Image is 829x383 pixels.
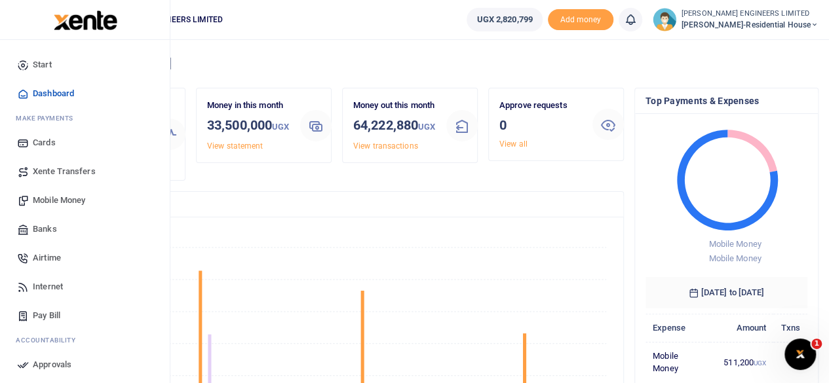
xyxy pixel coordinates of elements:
h3: 33,500,000 [207,115,290,137]
span: Internet [33,280,63,293]
a: Mobile Money [10,186,159,215]
span: Pay Bill [33,309,60,322]
h4: Hello [PERSON_NAME] [50,56,819,71]
a: View transactions [353,141,418,151]
small: UGX [418,122,435,132]
span: ake Payments [22,113,73,123]
a: Xente Transfers [10,157,159,186]
span: Banks [33,223,57,236]
li: Ac [10,330,159,350]
span: Cards [33,136,56,149]
small: [PERSON_NAME] ENGINEERS LIMITED [682,9,819,20]
span: Mobile Money [33,194,85,207]
img: profile-user [653,8,676,31]
h4: Transactions Overview [61,197,613,211]
a: View statement [207,141,263,151]
a: UGX 2,820,799 [467,8,542,31]
small: UGX [272,122,289,132]
iframe: Intercom live chat [784,338,816,370]
p: Approve requests [499,99,582,113]
span: Xente Transfers [33,165,96,178]
span: UGX 2,820,799 [476,13,532,26]
span: [PERSON_NAME]-Residential House [682,19,819,31]
p: Money in this month [207,99,290,113]
a: Pay Bill [10,301,159,330]
span: Dashboard [33,87,74,100]
h4: Top Payments & Expenses [646,94,807,108]
h3: 64,222,880 [353,115,436,137]
a: Start [10,50,159,79]
small: UGX [754,359,766,367]
span: countability [26,335,75,345]
a: Internet [10,272,159,301]
a: profile-user [PERSON_NAME] ENGINEERS LIMITED [PERSON_NAME]-Residential House [653,8,819,31]
a: Banks [10,215,159,244]
th: Expense [646,314,710,342]
p: Money out this month [353,99,436,113]
td: 511,200 [710,342,774,382]
th: Amount [710,314,774,342]
span: Start [33,58,52,71]
a: Cards [10,128,159,157]
span: Mobile Money [708,253,761,263]
h3: 0 [499,115,582,135]
td: Mobile Money [646,342,710,382]
span: Add money [548,9,613,31]
li: Wallet ballance [461,8,547,31]
span: 1 [811,338,822,349]
li: M [10,108,159,128]
a: Add money [548,14,613,24]
a: Dashboard [10,79,159,108]
img: logo-large [54,10,117,30]
li: Toup your wallet [548,9,613,31]
span: Approvals [33,358,71,371]
td: 1 [773,342,807,382]
a: Approvals [10,350,159,379]
a: logo-small logo-large logo-large [52,14,117,24]
th: Txns [773,314,807,342]
span: Mobile Money [708,239,761,249]
span: Airtime [33,251,61,264]
a: View all [499,139,528,149]
h6: [DATE] to [DATE] [646,277,807,308]
a: Airtime [10,244,159,272]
